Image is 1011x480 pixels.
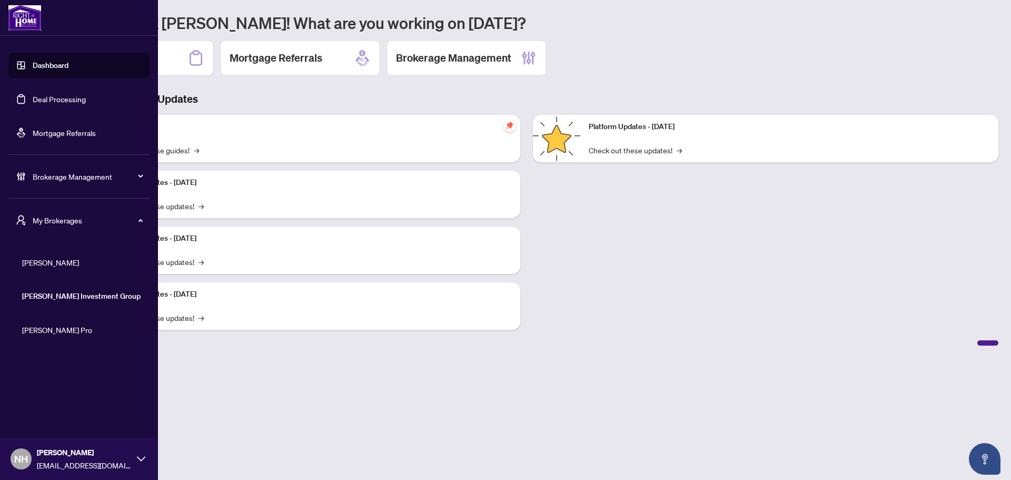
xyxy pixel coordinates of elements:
[111,121,512,133] p: Self-Help
[396,51,511,65] h2: Brokerage Management
[589,121,990,133] p: Platform Updates - [DATE]
[22,290,142,302] span: [PERSON_NAME] Investment Group
[199,200,204,212] span: →
[8,5,41,31] img: logo
[194,144,199,156] span: →
[37,447,132,458] span: [PERSON_NAME]
[37,459,132,471] span: [EMAIL_ADDRESS][DOMAIN_NAME]
[33,61,68,70] a: Dashboard
[199,312,204,324] span: →
[503,119,516,132] span: pushpin
[589,144,682,156] a: Check out these updates!→
[111,177,512,189] p: Platform Updates - [DATE]
[111,289,512,300] p: Platform Updates - [DATE]
[22,324,142,336] span: [PERSON_NAME] Pro
[16,215,26,226] span: user-switch
[969,443,1000,475] button: Open asap
[22,257,142,268] span: [PERSON_NAME]
[677,144,682,156] span: →
[33,214,142,226] span: My Brokerages
[33,94,86,104] a: Deal Processing
[230,51,322,65] h2: Mortgage Referrals
[111,233,512,244] p: Platform Updates - [DATE]
[33,128,96,138] a: Mortgage Referrals
[14,452,28,466] span: NH
[55,13,998,33] h1: Welcome back [PERSON_NAME]! What are you working on [DATE]?
[533,115,580,162] img: Platform Updates - June 23, 2025
[55,92,998,106] h3: Brokerage & Industry Updates
[33,171,142,182] span: Brokerage Management
[199,256,204,268] span: →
